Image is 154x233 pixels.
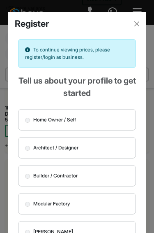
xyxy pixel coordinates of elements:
div: To continue viewing prices, please register/login as business. [18,39,136,68]
h4: Register [15,19,49,29]
input: Architect / Designer [25,146,30,151]
p: Tell us about your profile to get started [18,75,136,99]
input: Builder / Contractor [25,174,30,179]
span: Architect / Designer [33,144,78,151]
input: Modular Factory [25,202,30,207]
input: Home Owner / Self [25,118,30,123]
span: Modular Factory [33,200,70,207]
span: Builder / Contractor [33,172,78,179]
button: Close [131,18,143,30]
span: Home Owner / Self [33,116,76,123]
